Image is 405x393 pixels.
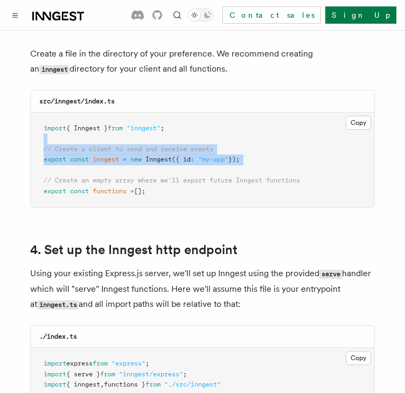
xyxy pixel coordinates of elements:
button: Copy [346,351,371,365]
span: , [100,381,104,388]
span: express [66,360,93,367]
span: "my-app" [198,156,228,163]
code: inngest [39,65,69,74]
span: import [44,370,66,378]
span: ({ id [172,156,191,163]
span: : [191,156,194,163]
a: 4. Set up the Inngest http endpoint [30,242,238,257]
span: }); [228,156,240,163]
span: from [100,370,115,378]
span: []; [134,187,145,195]
span: "inngest" [127,124,160,132]
span: const [70,156,89,163]
span: "express" [111,360,145,367]
p: Create a file in the directory of your preference. We recommend creating an directory for your cl... [30,46,375,77]
code: inngest.ts [37,300,79,310]
button: Find something... [171,9,184,22]
span: { Inngest } [66,124,108,132]
a: Sign Up [325,6,396,24]
span: import [44,360,66,367]
span: // Create a client to send and receive events [44,145,213,153]
span: ; [183,370,187,378]
span: from [108,124,123,132]
span: const [70,187,89,195]
span: ; [145,360,149,367]
button: Copy [346,116,371,130]
span: = [130,187,134,195]
code: serve [319,270,342,279]
p: Using your existing Express.js server, we'll set up Inngest using the provided handler which will... [30,266,375,312]
span: import [44,124,66,132]
span: // Create an empty array where we'll export future Inngest functions [44,177,300,184]
button: Toggle navigation [9,9,22,22]
span: = [123,156,127,163]
span: new [130,156,142,163]
span: ; [160,124,164,132]
span: Inngest [145,156,172,163]
span: import [44,381,66,388]
span: "inngest/express" [119,370,183,378]
span: export [44,187,66,195]
span: from [145,381,160,388]
span: { inngest [66,381,100,388]
span: inngest [93,156,119,163]
span: functions [93,187,127,195]
span: "./src/inngest" [164,381,221,388]
span: export [44,156,66,163]
button: Toggle dark mode [188,9,214,22]
span: { serve } [66,370,100,378]
span: functions } [104,381,145,388]
code: src/inngest/index.ts [39,97,115,105]
span: from [93,360,108,367]
a: Contact sales [222,6,321,24]
code: ./index.ts [39,333,77,340]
